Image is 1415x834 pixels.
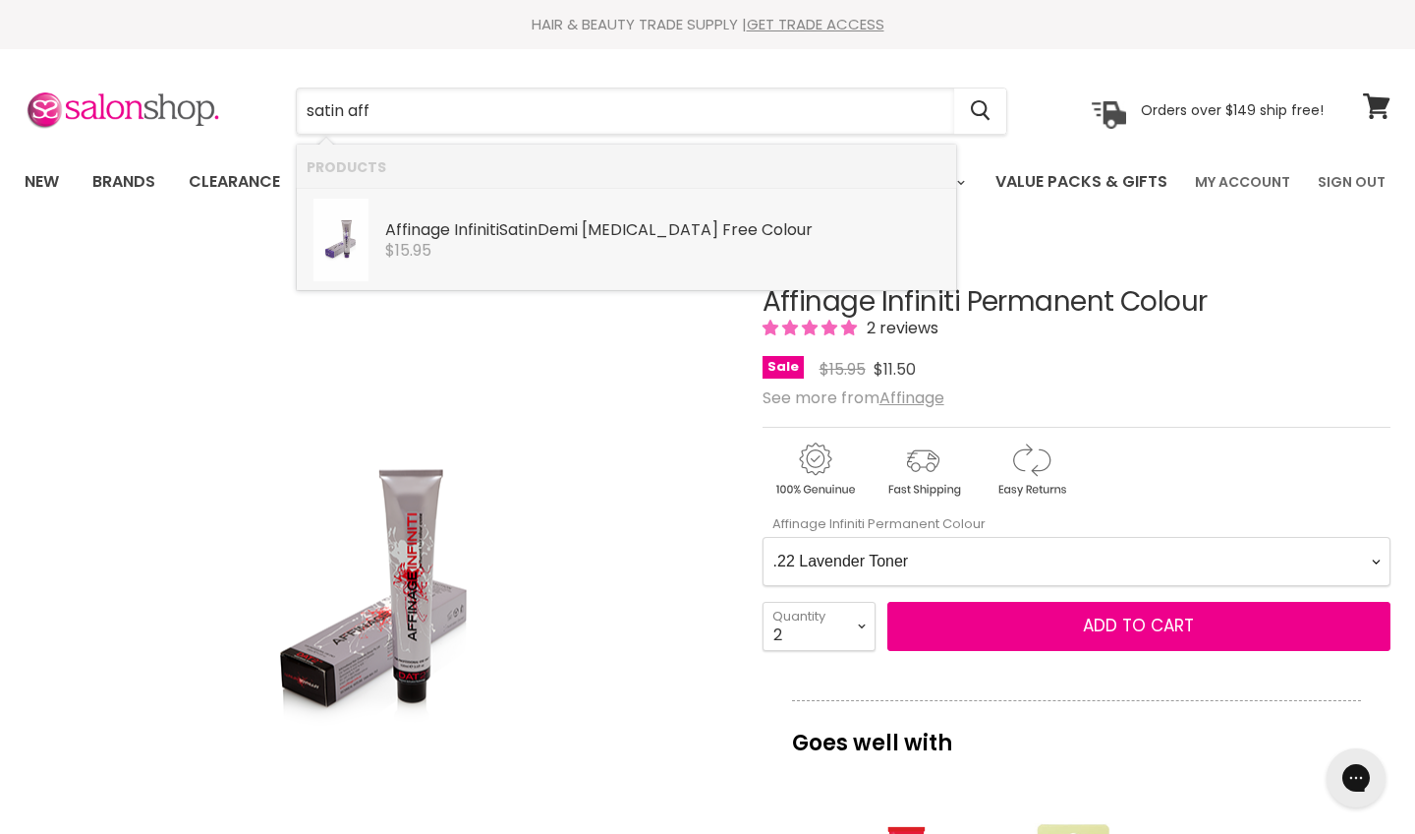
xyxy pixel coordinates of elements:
[747,14,884,34] a: GET TRADE ACCESS
[499,218,538,241] b: Satin
[296,88,1007,135] form: Product
[763,387,944,409] span: See more from
[313,199,368,281] img: INFINITI-SATIN-250x300_200x.png
[385,218,408,241] b: Aff
[979,440,1083,500] img: returns.gif
[763,287,1390,318] h1: Affinage Infiniti Permanent Colour
[1317,742,1395,814] iframe: Gorgias live chat messenger
[879,387,944,409] a: Affinage
[1306,161,1397,203] a: Sign Out
[874,358,916,381] span: $11.50
[385,221,946,242] div: inage Infiniti Demi [MEDICAL_DATA] Free Colour
[954,89,1006,134] button: Search
[861,317,938,339] span: 2 reviews
[763,356,804,379] span: Sale
[763,602,876,651] select: Quantity
[297,145,956,189] li: Products
[871,440,975,500] img: shipping.gif
[763,440,867,500] img: genuine.gif
[981,161,1182,203] a: Value Packs & Gifts
[1141,101,1324,119] p: Orders over $149 ship free!
[78,161,170,203] a: Brands
[10,161,74,203] a: New
[1183,161,1302,203] a: My Account
[763,514,986,533] label: Affinage Infiniti Permanent Colour
[820,358,866,381] span: $15.95
[763,317,861,339] span: 5.00 stars
[10,153,1183,210] ul: Main menu
[297,89,954,134] input: Search
[385,239,431,262] span: $15.95
[792,700,1361,765] p: Goes well with
[174,161,295,203] a: Clearance
[297,189,956,290] li: Products: Affinage Infiniti Satin Demi Ammonia Free Colour
[887,602,1390,651] button: Add to cart
[1083,614,1194,637] span: Add to cart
